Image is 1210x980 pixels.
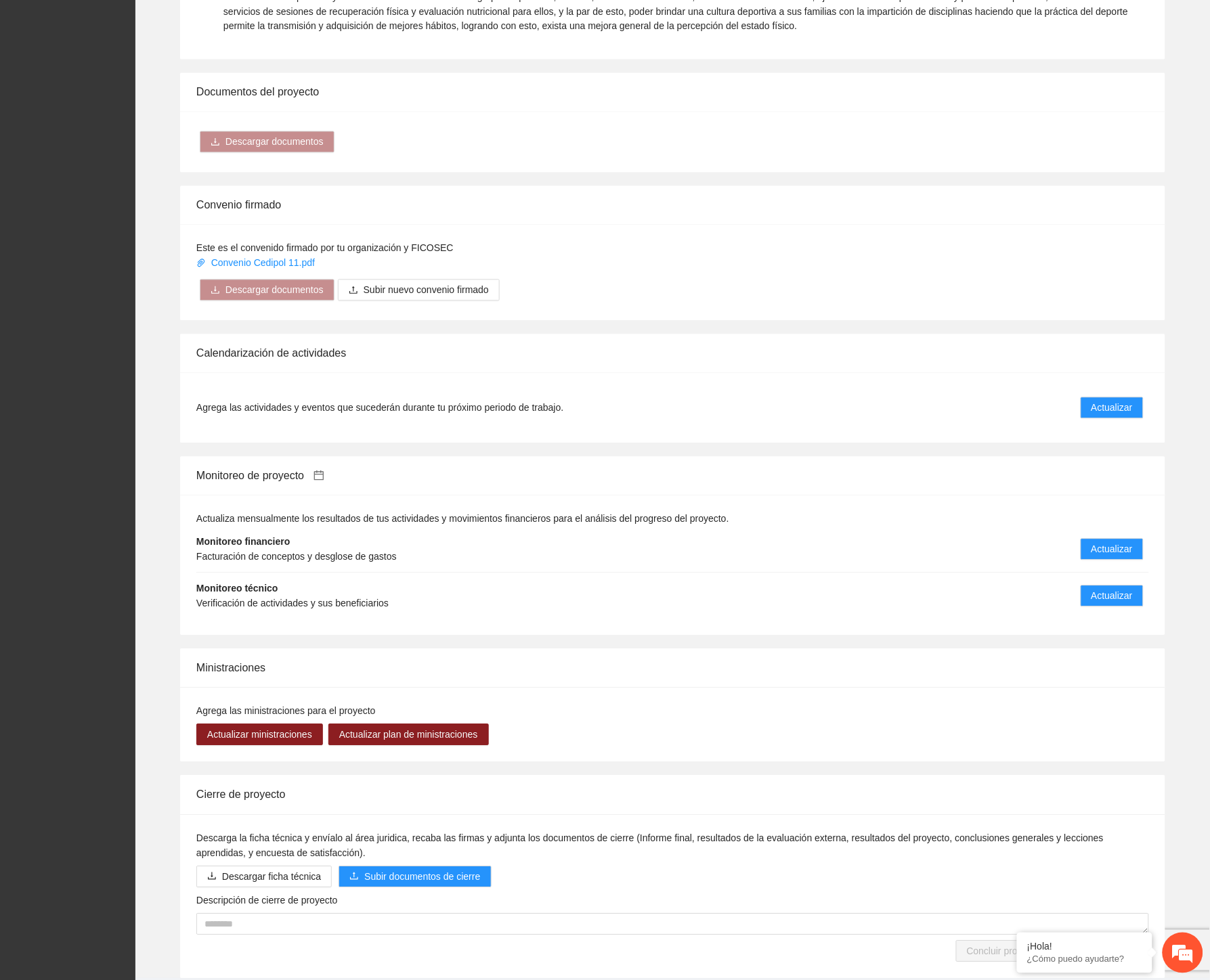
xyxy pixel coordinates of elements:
div: Calendarización de actividades [196,334,1149,373]
span: Actualizar [1092,401,1133,416]
label: Descripción de cierre de proyecto [196,893,338,908]
div: Ministraciones [196,649,1149,688]
button: downloadDescargar documentos [200,280,334,301]
button: uploadSubir documentos de cierre [339,866,491,888]
button: Actualizar [1081,539,1144,560]
button: Concluir proyecto [956,941,1052,962]
a: Actualizar ministraciones [196,730,323,740]
div: Documentos del proyecto [196,73,1149,112]
textarea: Descripción de cierre de proyecto [196,914,1149,935]
span: download [211,137,220,148]
span: Descargar ficha técnica [222,870,321,885]
div: Monitoreo de proyecto [196,457,1149,495]
textarea: Escriba su mensaje y pulse “Intro” [7,370,258,417]
span: download [211,286,220,296]
span: upload [349,286,358,296]
button: Actualizar plan de ministraciones [328,724,489,746]
a: Actualizar plan de ministraciones [328,730,489,740]
span: uploadSubir nuevo convenio firmado [338,285,500,296]
span: Facturación de conceptos y desglose de gastos [196,552,397,562]
span: Subir nuevo convenio firmado [364,283,489,298]
span: Agrega las actividades y eventos que sucederán durante tu próximo periodo de trabajo. [196,401,563,416]
div: ¡Hola! [1027,941,1142,952]
div: Minimizar ventana de chat en vivo [222,7,255,39]
div: Convenio firmado [196,186,1149,225]
span: Actualizar ministraciones [207,728,312,742]
button: downloadDescargar ficha técnica [196,866,332,888]
a: Convenio Cedipol 11.pdf [196,258,318,269]
button: downloadDescargar documentos [200,131,334,153]
span: paper-clip [196,259,206,268]
span: Actualizar [1092,589,1133,604]
span: Este es el convenido firmado por tu organización y FICOSEC [196,243,454,254]
div: Chatee con nosotros ahora [70,69,228,87]
span: Actualizar [1092,542,1133,557]
button: Actualizar [1081,397,1144,419]
strong: Monitoreo técnico [196,583,278,594]
div: Cierre de proyecto [196,776,1149,814]
span: Verificación de actividades y sus beneficiarios [196,598,389,609]
span: Agrega las ministraciones para el proyecto [196,706,376,717]
span: Estamos en línea. [79,181,187,317]
span: uploadSubir documentos de cierre [339,872,491,883]
button: Actualizar [1081,585,1144,607]
span: Actualizar plan de ministraciones [339,728,478,742]
strong: Monitoreo financiero [196,537,290,548]
span: Descargar documentos [225,283,324,298]
button: Actualizar ministraciones [196,724,323,746]
p: ¿Cómo puedo ayudarte? [1027,954,1142,964]
span: Actualiza mensualmente los resultados de tus actividades y movimientos financieros para el anális... [196,514,729,525]
span: Descargar documentos [225,135,324,150]
span: Descarga la ficha técnica y envíalo al área juridica, recaba las firmas y adjunta los documentos ... [196,833,1104,859]
a: calendar [304,470,324,482]
button: uploadSubir nuevo convenio firmado [338,280,500,301]
span: calendar [314,470,324,481]
span: download [207,872,217,883]
a: downloadDescargar ficha técnica [196,872,332,883]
